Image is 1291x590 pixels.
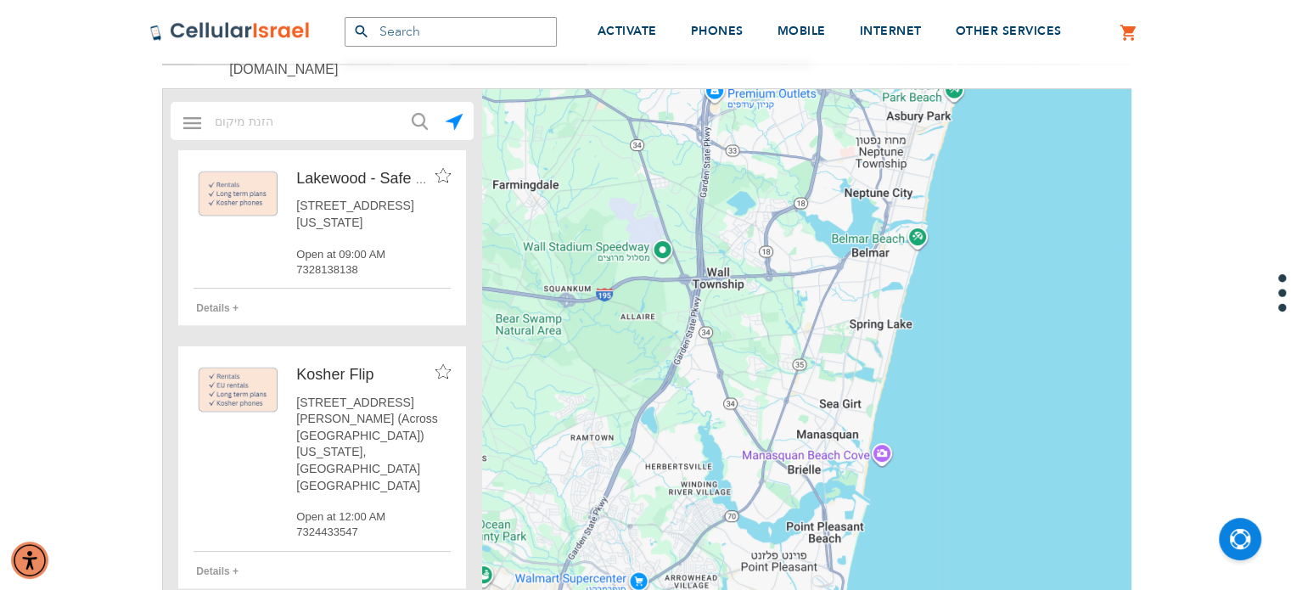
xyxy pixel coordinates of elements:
[956,23,1062,39] span: OTHER SERVICES
[296,170,441,187] span: Lakewood - Safe Cell
[194,364,283,416] img: https://il.cellularisrael.com/media/mageplaza/store_locator/k/o/kosher_flip-_rentals-eu_rentals-l...
[296,395,451,495] span: [STREET_ADDRESS][PERSON_NAME] (Across [GEOGRAPHIC_DATA]) [US_STATE], [GEOGRAPHIC_DATA] [GEOGRAPHI...
[296,525,451,540] span: 7324433547
[345,17,557,47] input: Search
[296,198,451,231] span: [STREET_ADDRESS][US_STATE]
[296,366,373,383] span: Kosher Flip
[296,262,451,278] span: 7328138138
[194,168,283,220] img: https://il.cellularisrael.com/media/mageplaza/store_locator/s/a/safecell-_lakewood-_rentals-lt-ko...
[691,23,744,39] span: PHONES
[196,302,239,314] span: Details +
[296,247,451,262] span: Open at 09:00 AM
[196,565,239,577] span: Details +
[435,364,451,379] img: favorites_store_disabled.png
[11,542,48,579] div: Accessibility Menu
[860,23,922,39] span: INTERNET
[296,509,451,525] span: Open at 12:00 AM
[598,23,657,39] span: ACTIVATE
[205,104,441,138] input: הזנת מיקום
[149,21,311,42] img: Cellular Israel Logo
[777,23,826,39] span: MOBILE
[435,168,451,183] img: favorites_store_disabled.png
